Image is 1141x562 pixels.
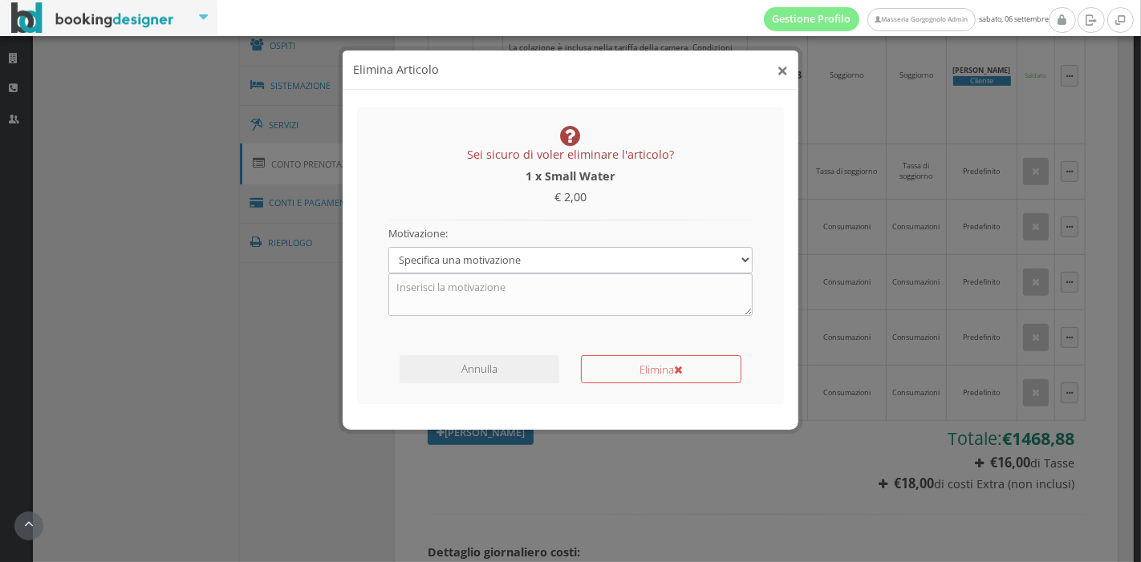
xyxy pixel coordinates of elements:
[764,7,860,31] a: Gestione Profilo
[764,7,1049,31] span: sabato, 06 settembre
[388,125,753,162] h4: Sei sicuro di voler eliminare l'articolo?
[388,247,753,273] select: Seleziona una motivazione
[867,8,975,31] a: Masseria Gorgognolo Admin
[777,60,788,80] button: ×
[581,355,741,383] button: Elimina
[400,355,560,383] button: Annulla
[388,190,753,204] h4: € 2,00
[526,168,615,184] b: 1 x Small Water
[353,62,788,79] h4: Elimina Articolo
[11,2,174,34] img: BookingDesigner.com
[388,228,753,240] h5: Motivazione:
